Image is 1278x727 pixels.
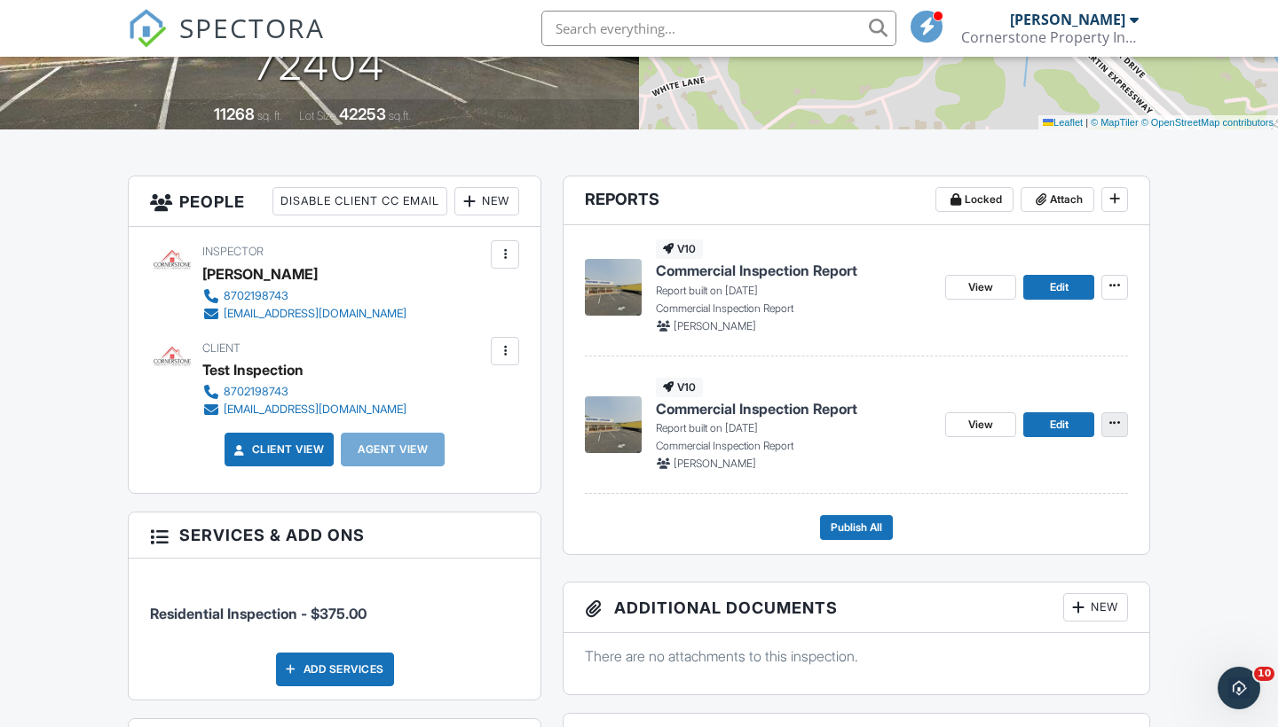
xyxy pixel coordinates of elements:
[179,9,325,46] span: SPECTORA
[202,287,406,305] a: 8702198743
[224,385,288,399] div: 8702198743
[214,105,255,123] div: 11268
[202,261,318,287] div: [PERSON_NAME]
[564,582,1149,633] h3: Additional Documents
[128,9,167,48] img: The Best Home Inspection Software - Spectora
[299,109,336,122] span: Lot Size
[224,403,406,417] div: [EMAIL_ADDRESS][DOMAIN_NAME]
[257,109,282,122] span: sq. ft.
[202,401,406,418] a: [EMAIL_ADDRESS][DOMAIN_NAME]
[1091,117,1139,128] a: © MapTiler
[150,572,519,637] li: Service: Residential Inspection
[389,109,411,122] span: sq.ft.
[1254,667,1274,681] span: 10
[454,187,519,215] div: New
[202,356,304,383] div: Test Inspection
[202,245,264,258] span: Inspector
[128,24,325,61] a: SPECTORA
[202,341,241,355] span: Client
[1141,117,1274,128] a: © OpenStreetMap contributors
[585,646,1128,666] p: There are no attachments to this inspection.
[231,441,325,458] a: Client View
[272,187,447,215] div: Disable Client CC Email
[150,605,367,622] span: Residential Inspection - $375.00
[541,11,896,46] input: Search everything...
[224,289,288,303] div: 8702198743
[1063,593,1128,621] div: New
[339,105,386,123] div: 42253
[224,307,406,321] div: [EMAIL_ADDRESS][DOMAIN_NAME]
[1043,117,1083,128] a: Leaflet
[129,512,540,559] h3: Services & Add ons
[129,176,540,227] h3: People
[202,305,406,323] a: [EMAIL_ADDRESS][DOMAIN_NAME]
[202,383,406,401] a: 8702198743
[1010,11,1125,28] div: [PERSON_NAME]
[1218,667,1260,709] iframe: Intercom live chat
[1085,117,1088,128] span: |
[276,653,394,686] div: Add Services
[961,28,1139,46] div: Cornerstone Property Inspections, LLC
